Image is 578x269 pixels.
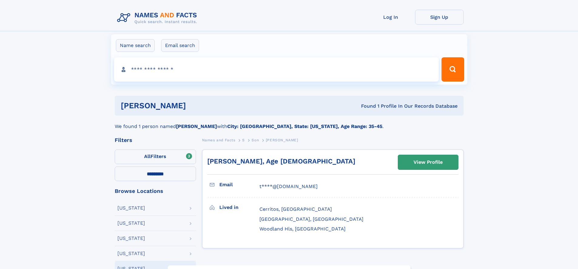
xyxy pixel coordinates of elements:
[219,180,259,190] h3: Email
[115,116,464,130] div: We found 1 person named with .
[441,57,464,82] button: Search Button
[266,138,298,142] span: [PERSON_NAME]
[114,57,439,82] input: search input
[414,155,443,169] div: View Profile
[115,188,196,194] div: Browse Locations
[259,216,363,222] span: [GEOGRAPHIC_DATA], [GEOGRAPHIC_DATA]
[115,137,196,143] div: Filters
[259,206,332,212] span: Cerritos, [GEOGRAPHIC_DATA]
[259,226,346,232] span: Woodland Hls, [GEOGRAPHIC_DATA]
[219,202,259,213] h3: Lived in
[242,136,245,144] a: S
[117,206,145,210] div: [US_STATE]
[367,10,415,25] a: Log In
[202,136,235,144] a: Names and Facts
[252,136,259,144] a: Son
[273,103,458,109] div: Found 1 Profile In Our Records Database
[415,10,464,25] a: Sign Up
[242,138,245,142] span: S
[117,221,145,226] div: [US_STATE]
[115,150,196,164] label: Filters
[398,155,458,170] a: View Profile
[117,236,145,241] div: [US_STATE]
[121,102,274,109] h1: [PERSON_NAME]
[252,138,259,142] span: Son
[207,157,355,165] a: [PERSON_NAME], Age [DEMOGRAPHIC_DATA]
[115,10,202,26] img: Logo Names and Facts
[227,123,382,129] b: City: [GEOGRAPHIC_DATA], State: [US_STATE], Age Range: 35-45
[176,123,217,129] b: [PERSON_NAME]
[144,153,150,159] span: All
[161,39,199,52] label: Email search
[117,251,145,256] div: [US_STATE]
[116,39,155,52] label: Name search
